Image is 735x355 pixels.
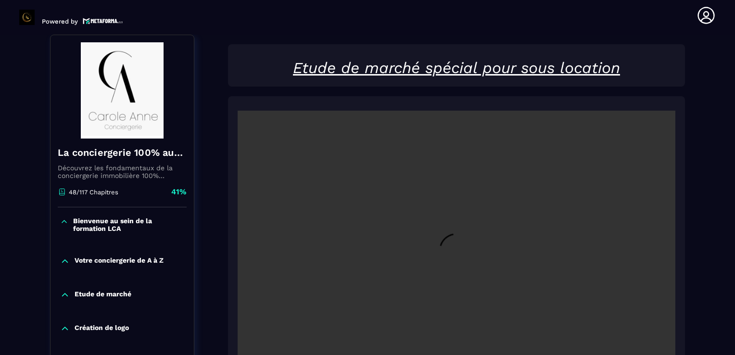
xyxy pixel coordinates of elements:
img: logo [83,17,123,25]
u: Etude de marché spécial pour sous location [293,59,620,77]
p: Découvrez les fondamentaux de la conciergerie immobilière 100% automatisée. Cette formation est c... [58,164,187,179]
p: 41% [171,187,187,197]
p: Powered by [42,18,78,25]
p: Bienvenue au sein de la formation LCA [73,217,184,232]
img: banner [58,42,187,139]
h4: La conciergerie 100% automatisée [58,146,187,159]
p: 48/117 Chapitres [69,189,118,196]
p: Création de logo [75,324,129,333]
img: logo-branding [19,10,35,25]
p: Etude de marché [75,290,131,300]
p: Votre conciergerie de A à Z [75,256,164,266]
